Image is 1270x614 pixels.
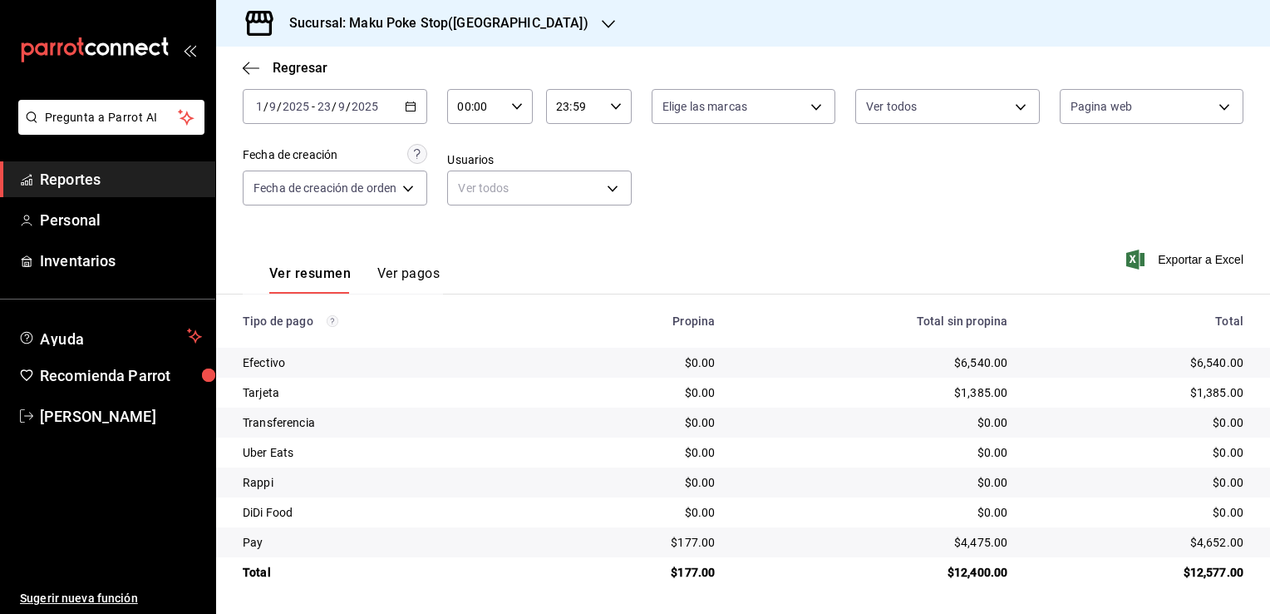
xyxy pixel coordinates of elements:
div: Rappi [243,474,539,491]
div: $6,540.00 [741,354,1007,371]
h3: Sucursal: Maku Poke Stop([GEOGRAPHIC_DATA]) [276,13,588,33]
span: / [332,100,337,113]
span: Recomienda Parrot [40,364,202,387]
span: Pregunta a Parrot AI [45,109,179,126]
span: / [277,100,282,113]
a: Pregunta a Parrot AI [12,121,204,138]
div: $0.00 [566,414,716,431]
div: $12,577.00 [1034,564,1243,581]
div: navigation tabs [269,265,440,294]
div: Total sin propina [741,314,1007,328]
div: Fecha de creación [243,146,337,164]
div: $1,385.00 [1034,384,1243,401]
div: $0.00 [566,354,716,371]
div: $0.00 [1034,444,1243,461]
div: $1,385.00 [741,384,1007,401]
button: Ver pagos [377,265,440,294]
span: Regresar [273,60,327,76]
div: $0.00 [1034,414,1243,431]
span: Inventarios [40,250,202,272]
input: ---- [351,100,379,113]
input: ---- [282,100,310,113]
button: Regresar [243,60,327,76]
span: / [346,100,351,113]
span: Pagina web [1071,98,1132,115]
span: Elige las marcas [662,98,747,115]
div: Propina [566,314,716,328]
div: $6,540.00 [1034,354,1243,371]
div: $0.00 [566,504,716,521]
span: [PERSON_NAME] [40,405,202,428]
div: $0.00 [741,504,1007,521]
div: $0.00 [1034,474,1243,491]
div: $0.00 [741,414,1007,431]
div: Uber Eats [243,444,539,461]
div: $0.00 [566,444,716,461]
div: Pay [243,534,539,551]
button: Pregunta a Parrot AI [18,100,204,135]
span: Ayuda [40,326,180,346]
input: -- [337,100,346,113]
span: - [312,100,315,113]
div: $12,400.00 [741,564,1007,581]
button: open_drawer_menu [183,43,196,57]
div: Efectivo [243,354,539,371]
div: $0.00 [741,444,1007,461]
span: / [263,100,268,113]
div: $4,475.00 [741,534,1007,551]
div: Tipo de pago [243,314,539,328]
div: $0.00 [741,474,1007,491]
div: $0.00 [566,384,716,401]
div: Tarjeta [243,384,539,401]
div: $0.00 [1034,504,1243,521]
div: $177.00 [566,564,716,581]
input: -- [255,100,263,113]
div: Total [1034,314,1243,328]
input: -- [268,100,277,113]
span: Personal [40,209,202,231]
button: Ver resumen [269,265,351,294]
button: Exportar a Excel [1130,250,1243,270]
div: $4,652.00 [1034,534,1243,551]
span: Sugerir nueva función [20,590,202,607]
span: Reportes [40,168,202,191]
label: Usuarios [447,154,631,166]
div: DiDi Food [243,504,539,521]
span: Ver todos [866,98,917,115]
div: Ver todos [447,171,631,205]
div: $177.00 [566,534,716,551]
div: $0.00 [566,474,716,491]
span: Fecha de creación de orden [254,180,396,196]
svg: Los pagos realizados con Pay y otras terminales son montos brutos. [327,315,338,327]
div: Total [243,564,539,581]
div: Transferencia [243,414,539,431]
input: -- [317,100,332,113]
